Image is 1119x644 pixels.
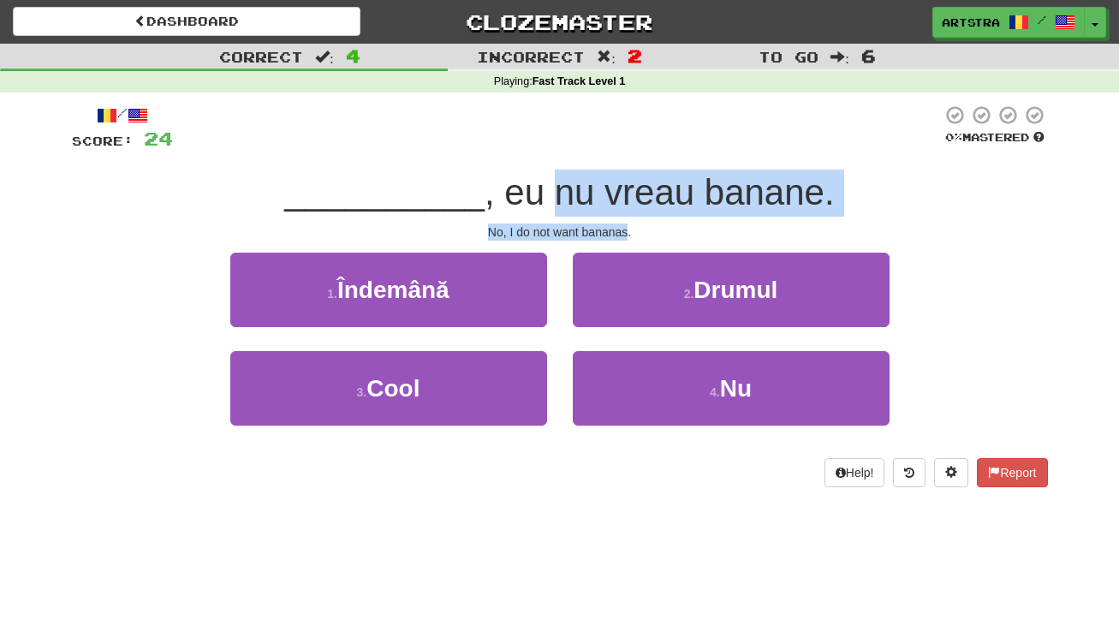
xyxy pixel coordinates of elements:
[72,104,173,126] div: /
[230,351,547,426] button: 3.Cool
[357,385,367,399] small: 3 .
[893,458,926,487] button: Round history (alt+y)
[945,130,962,144] span: 0 %
[485,172,835,212] span: , eu nu vreau banane.
[932,7,1085,38] a: Artstra /
[1038,14,1046,26] span: /
[942,15,1000,30] span: Artstra
[533,75,626,87] strong: Fast Track Level 1
[710,385,720,399] small: 4 .
[477,48,585,65] span: Incorrect
[759,48,818,65] span: To go
[977,458,1047,487] button: Report
[284,172,485,212] span: __________
[346,45,360,66] span: 4
[573,253,890,327] button: 2.Drumul
[861,45,876,66] span: 6
[597,50,616,64] span: :
[386,7,734,37] a: Clozemaster
[824,458,885,487] button: Help!
[219,48,303,65] span: Correct
[337,277,449,303] span: Îndemână
[72,134,134,148] span: Score:
[693,277,777,303] span: Drumul
[72,224,1048,241] div: No, I do not want bananas.
[13,7,360,36] a: Dashboard
[327,287,337,301] small: 1 .
[628,45,642,66] span: 2
[942,130,1048,146] div: Mastered
[684,287,694,301] small: 2 .
[830,50,849,64] span: :
[720,375,752,402] span: Nu
[230,253,547,327] button: 1.Îndemână
[315,50,334,64] span: :
[366,375,420,402] span: Cool
[573,351,890,426] button: 4.Nu
[144,128,173,149] span: 24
